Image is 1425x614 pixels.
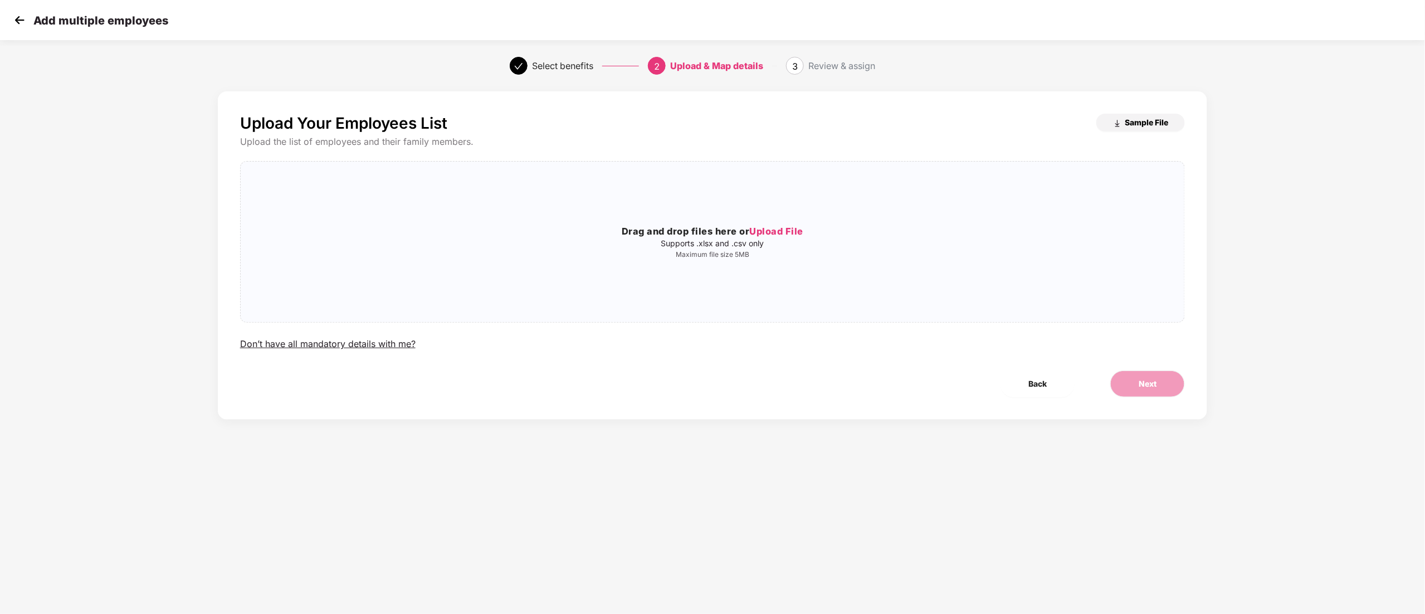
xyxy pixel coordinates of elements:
[654,61,660,72] span: 2
[1028,378,1047,390] span: Back
[241,225,1184,239] h3: Drag and drop files here or
[240,338,416,350] div: Don’t have all mandatory details with me?
[1125,117,1168,128] span: Sample File
[241,250,1184,259] p: Maximum file size 5MB
[532,57,593,75] div: Select benefits
[670,57,763,75] div: Upload & Map details
[241,239,1184,248] p: Supports .xlsx and .csv only
[1110,371,1185,397] button: Next
[514,62,523,71] span: check
[792,61,798,72] span: 3
[1001,371,1075,397] button: Back
[750,226,804,237] span: Upload File
[33,14,168,27] p: Add multiple employees
[1113,119,1122,128] img: download_icon
[240,136,1185,148] div: Upload the list of employees and their family members.
[241,162,1184,322] span: Drag and drop files here orUpload FileSupports .xlsx and .csv onlyMaximum file size 5MB
[1096,114,1185,131] button: Sample File
[808,57,875,75] div: Review & assign
[11,12,28,28] img: svg+xml;base64,PHN2ZyB4bWxucz0iaHR0cDovL3d3dy53My5vcmcvMjAwMC9zdmciIHdpZHRoPSIzMCIgaGVpZ2h0PSIzMC...
[240,114,447,133] p: Upload Your Employees List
